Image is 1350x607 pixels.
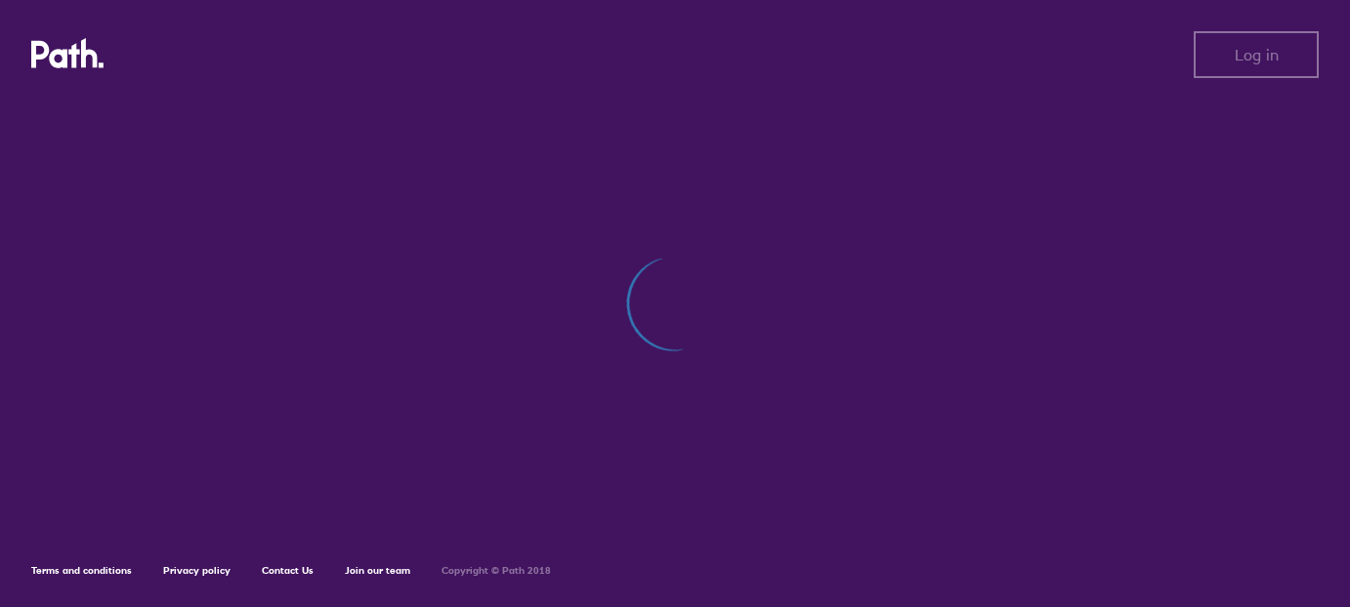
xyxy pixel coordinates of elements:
[1194,31,1319,78] button: Log in
[345,564,410,577] a: Join our team
[262,564,314,577] a: Contact Us
[31,564,132,577] a: Terms and conditions
[442,565,551,577] h6: Copyright © Path 2018
[163,564,231,577] a: Privacy policy
[1235,46,1279,63] span: Log in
